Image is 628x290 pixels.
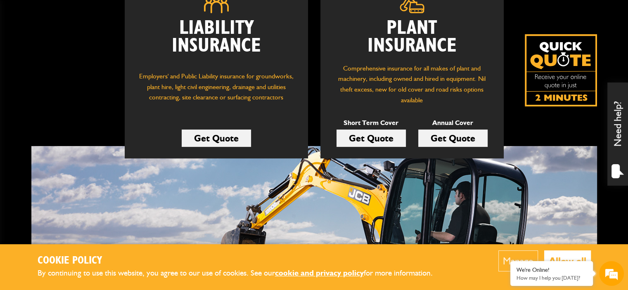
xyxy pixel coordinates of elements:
a: Get Quote [337,130,406,147]
p: Comprehensive insurance for all makes of plant and machinery, including owned and hired in equipm... [333,63,491,105]
a: Get your insurance quote isn just 2-minutes [525,34,597,106]
h2: Cookie Policy [38,255,446,267]
div: Need help? [607,83,628,186]
a: cookie and privacy policy [275,268,364,278]
img: Quick Quote [525,34,597,106]
button: Manage [498,250,538,271]
p: Employers' and Public Liability insurance for groundworks, plant hire, light civil engineering, d... [137,71,296,111]
p: Annual Cover [418,118,488,128]
a: Get Quote [182,130,251,147]
div: We're Online! [517,266,587,273]
p: By continuing to use this website, you agree to our use of cookies. See our for more information. [38,267,446,280]
button: Allow all [544,250,591,271]
h2: Liability Insurance [137,19,296,63]
p: Short Term Cover [337,118,406,128]
h2: Plant Insurance [333,19,491,55]
a: Get Quote [418,130,488,147]
p: How may I help you today? [517,275,587,281]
